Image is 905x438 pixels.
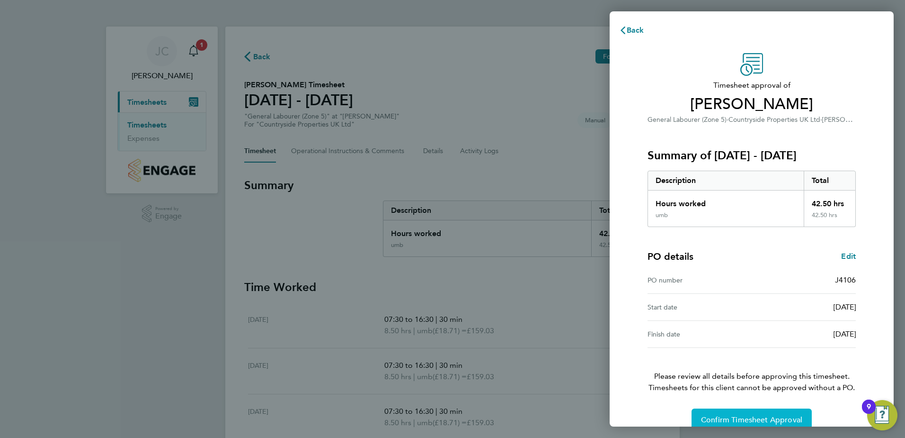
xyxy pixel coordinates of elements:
[752,328,856,340] div: [DATE]
[648,148,856,163] h3: Summary of [DATE] - [DATE]
[648,171,804,190] div: Description
[648,116,727,124] span: General Labourer (Zone 5)
[636,348,867,393] p: Please review all details before approving this timesheet.
[648,95,856,114] span: [PERSON_NAME]
[727,116,728,124] span: ·
[835,275,856,284] span: J4106
[648,191,804,211] div: Hours worked
[867,407,871,419] div: 9
[636,382,867,393] span: Timesheets for this client cannot be approved without a PO.
[648,80,856,91] span: Timesheet approval of
[627,26,644,35] span: Back
[804,171,856,190] div: Total
[656,211,668,219] div: umb
[822,115,876,124] span: [PERSON_NAME]
[648,250,693,263] h4: PO details
[804,191,856,211] div: 42.50 hrs
[841,252,856,261] span: Edit
[648,328,752,340] div: Finish date
[820,116,822,124] span: ·
[610,21,654,40] button: Back
[648,274,752,286] div: PO number
[867,400,897,430] button: Open Resource Center, 9 new notifications
[648,171,856,227] div: Summary of 18 - 24 Aug 2025
[701,415,802,425] span: Confirm Timesheet Approval
[804,211,856,227] div: 42.50 hrs
[648,301,752,313] div: Start date
[752,301,856,313] div: [DATE]
[841,251,856,262] a: Edit
[728,116,820,124] span: Countryside Properties UK Ltd
[692,409,812,431] button: Confirm Timesheet Approval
